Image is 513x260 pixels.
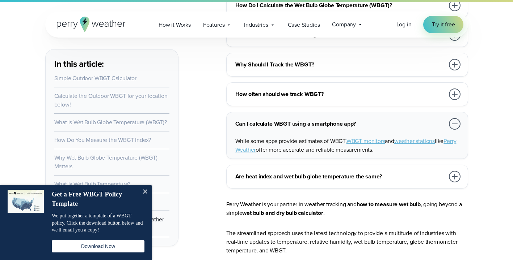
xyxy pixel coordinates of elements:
p: While some apps provide estimates of WBGT, and like offer more accurate and reliable measurements. [235,137,462,154]
a: Case Studies [282,17,326,32]
span: Features [203,21,225,29]
strong: how to measure wet bulb [357,200,421,208]
h3: How Do I Calculate the Wet Bulb Globe Temperature (WBGT)? [235,1,445,10]
strong: wet bulb and dry bulb calculator [242,209,323,217]
a: What is Wet Bulb Temperature? [54,180,131,188]
p: Perry Weather is your partner in weather tracking and , going beyond a simple . [226,200,468,217]
span: Case Studies [288,21,320,29]
button: Close [138,185,152,199]
span: Industries [244,21,268,29]
p: We put together a template of a WBGT policy. Click the download button below and we'll email you ... [52,212,144,234]
img: dialog featured image [8,190,44,213]
a: Perry Weather [235,137,457,154]
h4: Get a Free WBGT Policy Template [52,190,137,208]
p: The streamlined approach uses the latest technology to provide a multitude of industries with rea... [226,229,468,255]
span: How it Works [159,21,191,29]
a: weather stations [394,137,435,145]
a: How Do You Measure the WBGT Index? [54,136,151,144]
h3: In this article: [54,58,169,70]
h3: Can I calculate WBGT using a smartphone app? [235,120,445,128]
a: Calculate the Outdoor WBGT for your location below! [54,92,168,109]
h3: Why Should I Track the WBGT? [235,60,445,69]
h3: How often should we track WBGT? [235,90,445,99]
a: Simple Outdoor WBGT Calculator [54,74,137,82]
button: Download Now [52,240,144,252]
a: Log in [396,20,412,29]
a: Why Wet Bulb Globe Temperature (WBGT) Matters [54,153,157,170]
a: WBGT monitors [346,137,385,145]
a: How it Works [152,17,197,32]
a: Try it free [423,16,464,33]
a: What is Wet Bulb Globe Temperature (WBGT)? [54,118,167,126]
a: Watch how our customers use Perry Weather to calculate WBGT [54,215,164,232]
h3: Are heat index and wet bulb globe temperature the same? [235,172,445,181]
span: Try it free [432,20,455,29]
span: Company [332,20,356,29]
